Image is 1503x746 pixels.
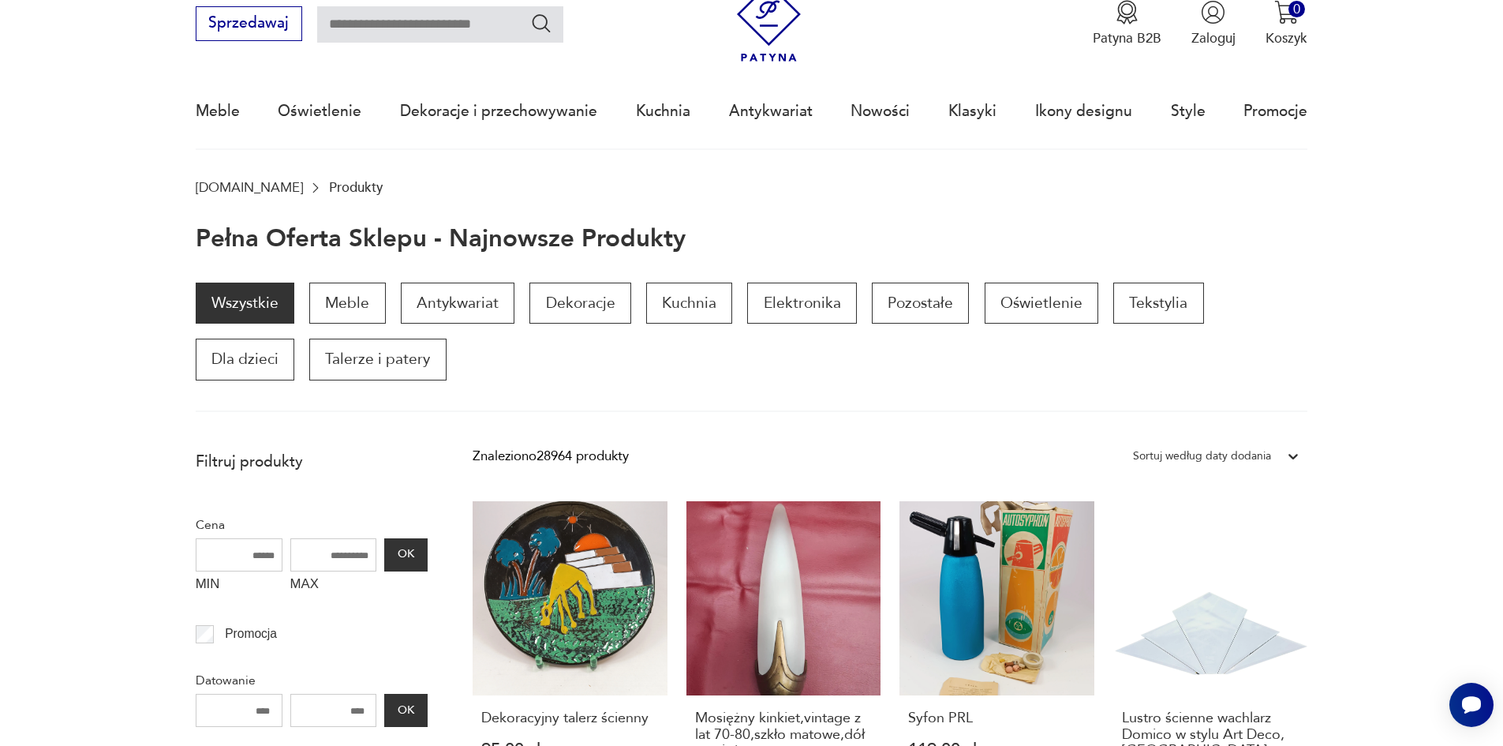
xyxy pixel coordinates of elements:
a: Sprzedawaj [196,18,302,31]
a: Ikony designu [1035,75,1132,148]
h3: Syfon PRL [908,710,1086,726]
a: Tekstylia [1113,283,1203,324]
a: Dla dzieci [196,339,294,380]
a: Wszystkie [196,283,294,324]
p: Koszyk [1266,29,1307,47]
button: OK [384,694,427,727]
iframe: Smartsupp widget button [1449,683,1494,727]
a: Dekoracje i przechowywanie [400,75,597,148]
a: Kuchnia [646,283,732,324]
a: Meble [196,75,240,148]
a: Antykwariat [729,75,813,148]
div: 0 [1288,1,1305,17]
a: Antykwariat [401,283,514,324]
div: Znaleziono 28964 produkty [473,446,629,467]
p: Promocja [225,624,277,644]
a: Promocje [1243,75,1307,148]
a: Oświetlenie [278,75,361,148]
a: Style [1171,75,1206,148]
p: Filtruj produkty [196,452,428,472]
a: Oświetlenie [985,283,1098,324]
button: OK [384,538,427,572]
a: Talerze i patery [309,339,446,380]
label: MIN [196,572,282,602]
p: Patyna B2B [1093,29,1161,47]
p: Cena [196,515,428,535]
p: Produkty [329,180,383,195]
a: Meble [309,283,385,324]
a: Nowości [851,75,910,148]
a: Kuchnia [636,75,690,148]
a: Elektronika [747,283,856,324]
a: Dekoracje [529,283,630,324]
h3: Dekoracyjny talerz ścienny [481,710,659,726]
div: Sortuj według daty dodania [1133,446,1271,467]
h1: Pełna oferta sklepu - najnowsze produkty [196,226,686,253]
label: MAX [290,572,377,602]
p: Datowanie [196,670,428,691]
a: Pozostałe [872,283,969,324]
a: [DOMAIN_NAME] [196,180,303,195]
button: Szukaj [530,12,553,35]
a: Klasyki [948,75,996,148]
button: Sprzedawaj [196,6,302,41]
p: Zaloguj [1191,29,1236,47]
